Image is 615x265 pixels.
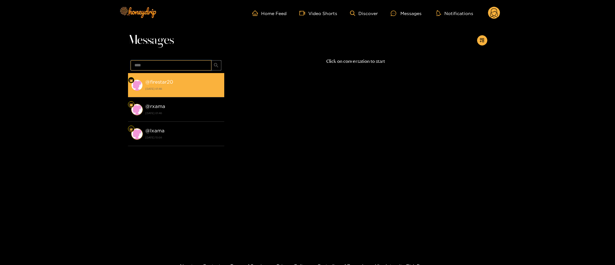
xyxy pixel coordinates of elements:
[145,128,165,133] strong: @ lxama
[480,38,484,43] span: appstore-add
[350,11,378,16] a: Discover
[131,79,143,91] img: conversation
[211,60,221,70] button: search
[391,10,422,17] div: Messages
[434,10,475,16] button: Notifications
[131,104,143,115] img: conversation
[145,79,173,85] strong: @ firestar20
[299,10,308,16] span: video-camera
[129,103,133,107] img: Fan Level
[477,35,487,46] button: appstore-add
[145,110,221,116] strong: [DATE] 01:46
[145,86,221,92] strong: [DATE] 01:46
[129,79,133,82] img: Fan Level
[252,10,261,16] span: home
[131,128,143,140] img: conversation
[299,10,337,16] a: Video Shorts
[145,104,165,109] strong: @ rxama
[129,127,133,131] img: Fan Level
[145,135,221,140] strong: [DATE] 15:08
[252,10,286,16] a: Home Feed
[128,33,174,48] span: Messages
[224,58,487,65] p: Click on conversation to start
[214,63,218,68] span: search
